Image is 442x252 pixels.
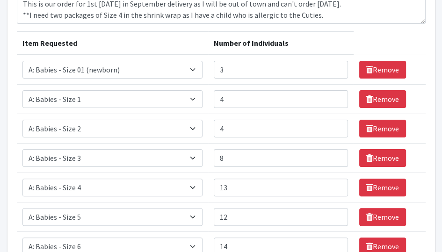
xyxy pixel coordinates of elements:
a: Remove [359,149,406,167]
a: Remove [359,208,406,226]
a: Remove [359,90,406,108]
th: Number of Individuals [208,32,354,55]
a: Remove [359,120,406,137]
th: Item Requested [17,32,208,55]
a: Remove [359,179,406,196]
a: Remove [359,61,406,79]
